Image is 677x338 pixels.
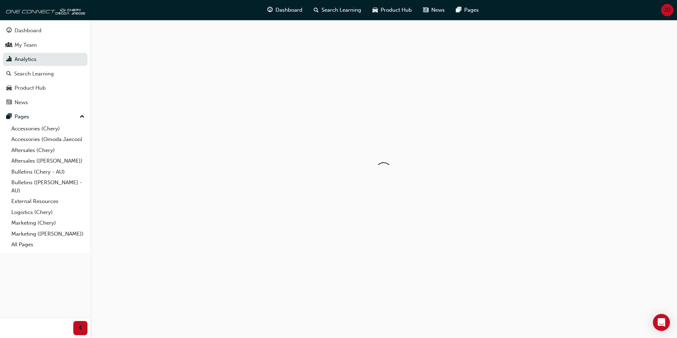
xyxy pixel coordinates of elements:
[367,3,417,17] a: car-iconProduct Hub
[8,239,87,250] a: All Pages
[664,6,671,14] span: JD
[322,6,361,14] span: Search Learning
[8,145,87,156] a: Aftersales (Chery)
[4,3,85,17] img: oneconnect
[8,207,87,218] a: Logistics (Chery)
[464,6,479,14] span: Pages
[6,85,12,91] span: car-icon
[381,6,412,14] span: Product Hub
[8,156,87,167] a: Aftersales ([PERSON_NAME])
[6,56,12,63] span: chart-icon
[80,112,85,122] span: up-icon
[423,6,428,15] span: news-icon
[15,113,29,121] div: Pages
[267,6,273,15] span: guage-icon
[15,27,41,35] div: Dashboard
[14,70,54,78] div: Search Learning
[456,6,461,15] span: pages-icon
[431,6,445,14] span: News
[6,71,11,77] span: search-icon
[8,229,87,240] a: Marketing ([PERSON_NAME])
[3,24,87,37] a: Dashboard
[8,218,87,229] a: Marketing (Chery)
[372,6,378,15] span: car-icon
[6,42,12,49] span: people-icon
[8,177,87,196] a: Bulletins ([PERSON_NAME] - AU)
[6,100,12,106] span: news-icon
[3,67,87,80] a: Search Learning
[3,23,87,110] button: DashboardMy TeamAnalyticsSearch LearningProduct HubNews
[417,3,450,17] a: news-iconNews
[8,123,87,134] a: Accessories (Chery)
[653,314,670,331] div: Open Intercom Messenger
[3,96,87,109] a: News
[3,53,87,66] a: Analytics
[78,324,83,333] span: prev-icon
[15,41,37,49] div: My Team
[3,39,87,52] a: My Team
[8,196,87,207] a: External Resources
[308,3,367,17] a: search-iconSearch Learning
[6,28,12,34] span: guage-icon
[275,6,302,14] span: Dashboard
[314,6,319,15] span: search-icon
[8,134,87,145] a: Accessories (Omoda Jaecoo)
[262,3,308,17] a: guage-iconDashboard
[8,167,87,178] a: Bulletins (Chery - AU)
[3,81,87,95] a: Product Hub
[450,3,484,17] a: pages-iconPages
[15,98,28,107] div: News
[661,4,673,16] button: JD
[15,84,46,92] div: Product Hub
[6,114,12,120] span: pages-icon
[3,110,87,123] button: Pages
